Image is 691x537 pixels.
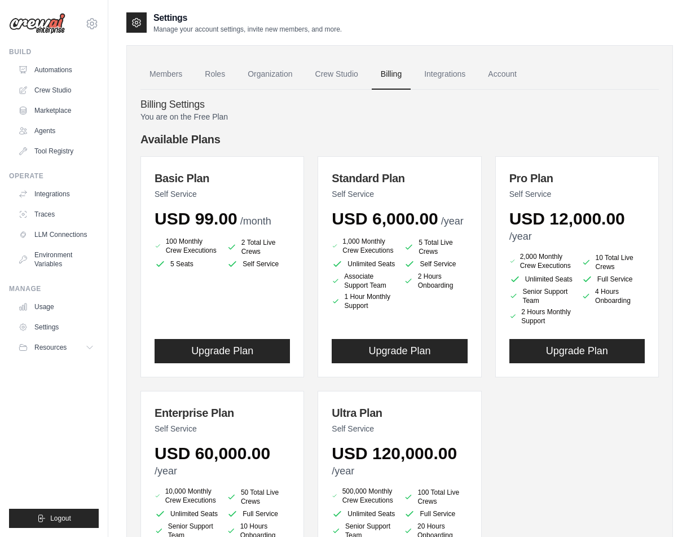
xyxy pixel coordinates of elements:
[227,258,290,270] li: Self Service
[155,339,290,363] button: Upgrade Plan
[509,274,573,285] li: Unlimited Seats
[332,508,395,520] li: Unlimited Seats
[140,59,191,90] a: Members
[332,236,395,256] li: 1,000 Monthly Crew Executions
[14,246,99,273] a: Environment Variables
[404,238,467,256] li: 5 Total Live Crews
[332,423,467,434] p: Self Service
[14,122,99,140] a: Agents
[332,170,467,186] h3: Standard Plan
[9,284,99,293] div: Manage
[509,170,645,186] h3: Pro Plan
[404,272,467,290] li: 2 Hours Onboarding
[14,185,99,203] a: Integrations
[155,236,218,256] li: 100 Monthly Crew Executions
[140,111,659,122] p: You are on the Free Plan
[140,99,659,111] h4: Billing Settings
[155,465,177,477] span: /year
[239,59,301,90] a: Organization
[240,215,271,227] span: /month
[14,61,99,79] a: Automations
[332,292,395,310] li: 1 Hour Monthly Support
[14,318,99,336] a: Settings
[155,486,218,506] li: 10,000 Monthly Crew Executions
[153,25,342,34] p: Manage your account settings, invite new members, and more.
[196,59,234,90] a: Roles
[140,131,659,147] h4: Available Plans
[306,59,367,90] a: Crew Studio
[582,253,645,271] li: 10 Total Live Crews
[404,258,467,270] li: Self Service
[227,508,290,520] li: Full Service
[155,444,270,463] span: USD 60,000.00
[332,258,395,270] li: Unlimited Seats
[441,215,464,227] span: /year
[332,405,467,421] h3: Ultra Plan
[509,231,532,242] span: /year
[155,188,290,200] p: Self Service
[509,251,573,271] li: 2,000 Monthly Crew Executions
[582,274,645,285] li: Full Service
[404,508,467,520] li: Full Service
[509,307,573,325] li: 2 Hours Monthly Support
[9,47,99,56] div: Build
[14,226,99,244] a: LLM Connections
[9,13,65,34] img: Logo
[155,170,290,186] h3: Basic Plan
[227,238,290,256] li: 2 Total Live Crews
[509,287,573,305] li: Senior Support Team
[332,339,467,363] button: Upgrade Plan
[14,102,99,120] a: Marketplace
[50,514,71,523] span: Logout
[153,11,342,25] h2: Settings
[155,405,290,421] h3: Enterprise Plan
[14,338,99,356] button: Resources
[9,509,99,528] button: Logout
[332,209,438,228] span: USD 6,000.00
[404,488,467,506] li: 100 Total Live Crews
[509,209,625,228] span: USD 12,000.00
[415,59,474,90] a: Integrations
[34,343,67,352] span: Resources
[479,59,526,90] a: Account
[332,188,467,200] p: Self Service
[332,465,354,477] span: /year
[509,188,645,200] p: Self Service
[155,423,290,434] p: Self Service
[332,486,395,506] li: 500,000 Monthly Crew Executions
[582,287,645,305] li: 4 Hours Onboarding
[155,508,218,520] li: Unlimited Seats
[332,444,457,463] span: USD 120,000.00
[372,59,411,90] a: Billing
[332,272,395,290] li: Associate Support Team
[14,205,99,223] a: Traces
[155,258,218,270] li: 5 Seats
[14,142,99,160] a: Tool Registry
[9,171,99,181] div: Operate
[509,339,645,363] button: Upgrade Plan
[155,209,237,228] span: USD 99.00
[14,298,99,316] a: Usage
[227,488,290,506] li: 50 Total Live Crews
[14,81,99,99] a: Crew Studio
